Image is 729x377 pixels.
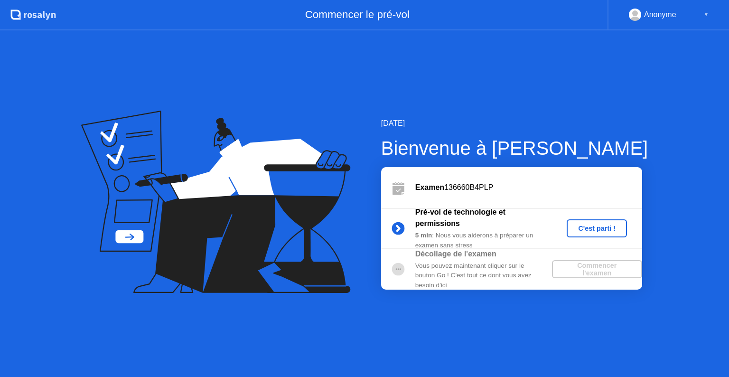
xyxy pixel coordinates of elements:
[381,134,648,162] div: Bienvenue à [PERSON_NAME]
[415,261,552,290] div: Vous pouvez maintenant cliquer sur le bouton Go ! C'est tout ce dont vous avez besoin d'ici
[415,183,444,191] b: Examen
[415,250,496,258] b: Décollage de l'examen
[570,225,623,232] div: C'est parti !
[704,9,709,21] div: ▼
[644,9,676,21] div: Anonyme
[415,232,432,239] b: 5 min
[415,208,505,227] b: Pré-vol de technologie et permissions
[567,219,627,237] button: C'est parti !
[552,260,642,278] button: Commencer l'examen
[415,231,552,250] div: : Nous vous aiderons à préparer un examen sans stress
[381,118,648,129] div: [DATE]
[556,262,638,277] div: Commencer l'examen
[415,182,642,193] div: 136660B4PLP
